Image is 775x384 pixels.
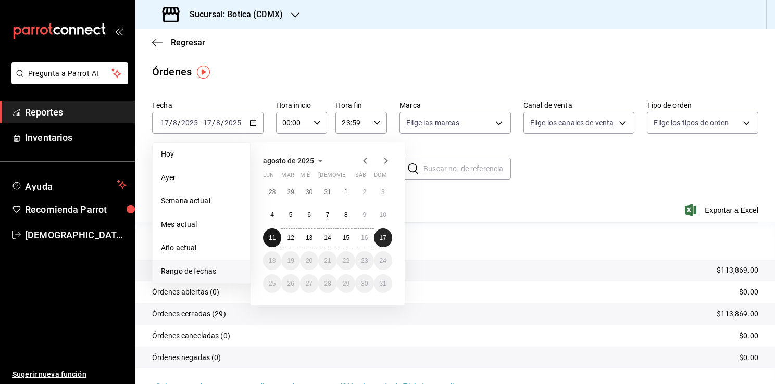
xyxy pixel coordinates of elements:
[161,149,242,160] span: Hoy
[523,101,635,109] label: Canal de venta
[337,251,355,270] button: 22 de agosto de 2025
[374,172,387,183] abbr: domingo
[381,188,385,196] abbr: 3 de agosto de 2025
[739,287,758,298] p: $0.00
[199,119,202,127] span: -
[263,206,281,224] button: 4 de agosto de 2025
[152,101,264,109] label: Fecha
[216,119,221,127] input: --
[362,188,366,196] abbr: 2 de agosto de 2025
[324,280,331,287] abbr: 28 de agosto de 2025
[324,234,331,241] abbr: 14 de agosto de 2025
[212,119,215,127] span: /
[344,211,348,219] abbr: 8 de agosto de 2025
[269,257,276,264] abbr: 18 de agosto de 2025
[161,242,242,253] span: Año actual
[739,352,758,363] p: $0.00
[337,274,355,293] button: 29 de agosto de 2025
[362,211,366,219] abbr: 9 de agosto de 2025
[300,183,318,201] button: 30 de julio de 2025
[380,234,386,241] abbr: 17 de agosto de 2025
[276,101,328,109] label: Hora inicio
[318,228,336,247] button: 14 de agosto de 2025
[197,66,210,79] img: Tooltip marker
[343,234,349,241] abbr: 15 de agosto de 2025
[263,155,327,167] button: agosto de 2025
[25,228,127,242] span: [DEMOGRAPHIC_DATA][PERSON_NAME][DATE]
[300,228,318,247] button: 13 de agosto de 2025
[203,119,212,127] input: --
[287,234,294,241] abbr: 12 de agosto de 2025
[355,172,366,183] abbr: sábado
[654,118,729,128] span: Elige los tipos de orden
[318,274,336,293] button: 28 de agosto de 2025
[152,235,758,247] p: Resumen
[263,183,281,201] button: 28 de julio de 2025
[306,188,312,196] abbr: 30 de julio de 2025
[160,119,169,127] input: --
[324,188,331,196] abbr: 31 de julio de 2025
[399,101,511,109] label: Marca
[281,172,294,183] abbr: martes
[25,131,127,145] span: Inventarios
[270,211,274,219] abbr: 4 de agosto de 2025
[269,234,276,241] abbr: 11 de agosto de 2025
[324,257,331,264] abbr: 21 de agosto de 2025
[374,274,392,293] button: 31 de agosto de 2025
[281,206,299,224] button: 5 de agosto de 2025
[152,352,221,363] p: Órdenes negadas (0)
[152,37,205,47] button: Regresar
[355,274,373,293] button: 30 de agosto de 2025
[361,234,368,241] abbr: 16 de agosto de 2025
[281,228,299,247] button: 12 de agosto de 2025
[318,251,336,270] button: 21 de agosto de 2025
[355,228,373,247] button: 16 de agosto de 2025
[318,183,336,201] button: 31 de julio de 2025
[355,206,373,224] button: 9 de agosto de 2025
[161,196,242,207] span: Semana actual
[172,119,178,127] input: --
[300,274,318,293] button: 27 de agosto de 2025
[326,211,330,219] abbr: 7 de agosto de 2025
[269,280,276,287] abbr: 25 de agosto de 2025
[152,330,230,341] p: Órdenes canceladas (0)
[406,118,459,128] span: Elige las marcas
[355,251,373,270] button: 23 de agosto de 2025
[337,228,355,247] button: 15 de agosto de 2025
[152,309,226,319] p: Órdenes cerradas (29)
[344,188,348,196] abbr: 1 de agosto de 2025
[269,188,276,196] abbr: 28 de julio de 2025
[306,234,312,241] abbr: 13 de agosto de 2025
[181,119,198,127] input: ----
[361,257,368,264] abbr: 23 de agosto de 2025
[263,251,281,270] button: 18 de agosto de 2025
[306,257,312,264] abbr: 20 de agosto de 2025
[281,251,299,270] button: 19 de agosto de 2025
[337,206,355,224] button: 8 de agosto de 2025
[287,188,294,196] abbr: 29 de julio de 2025
[374,228,392,247] button: 17 de agosto de 2025
[739,330,758,341] p: $0.00
[337,172,345,183] abbr: viernes
[171,37,205,47] span: Regresar
[181,8,283,21] h3: Sucursal: Botica (CDMX)
[337,183,355,201] button: 1 de agosto de 2025
[687,204,758,216] button: Exportar a Excel
[161,219,242,230] span: Mes actual
[12,369,127,380] span: Sugerir nueva función
[224,119,242,127] input: ----
[152,287,220,298] p: Órdenes abiertas (0)
[178,119,181,127] span: /
[281,183,299,201] button: 29 de julio de 2025
[25,202,127,216] span: Recomienda Parrot
[306,280,312,287] abbr: 27 de agosto de 2025
[161,266,242,277] span: Rango de fechas
[530,118,614,128] span: Elige los canales de venta
[343,280,349,287] abbr: 29 de agosto de 2025
[374,206,392,224] button: 10 de agosto de 2025
[717,265,758,276] p: $113,869.00
[287,257,294,264] abbr: 19 de agosto de 2025
[263,172,274,183] abbr: lunes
